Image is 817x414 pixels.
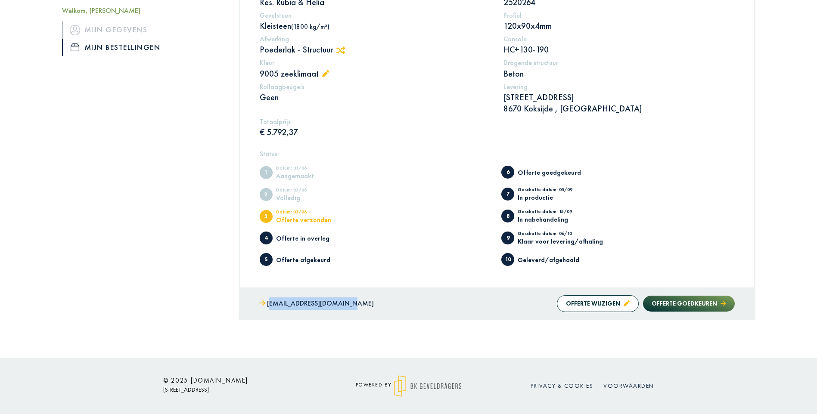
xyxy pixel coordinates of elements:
[276,166,347,173] div: Datum: 03/06
[643,296,734,312] button: Offerte goedkeuren
[518,231,603,238] div: Geschatte datum: 06/10
[62,21,226,38] a: iconMijn gegevens
[503,92,735,114] p: [STREET_ADDRESS] 8670 Koksijde , [GEOGRAPHIC_DATA]
[260,59,491,67] h5: Kleur
[260,150,735,158] h5: Status:
[276,256,347,263] div: Offerte afgekeurd
[260,188,273,201] span: Volledig
[260,11,491,19] h5: Gevelsteen
[71,43,79,51] img: icon
[503,83,735,91] h5: Levering
[62,6,226,15] h5: Welkom, [PERSON_NAME]
[503,11,735,19] h5: Profiel
[501,210,514,222] span: In nabehandeling
[276,210,347,216] div: Datum: 03/06
[260,253,273,266] span: Offerte afgekeurd
[259,297,374,310] a: [EMAIL_ADDRESS][DOMAIN_NAME]
[503,68,735,79] p: Beton
[518,209,589,216] div: Geschatte datum: 15/09
[276,235,347,241] div: Offerte in overleg
[518,194,589,201] div: In productie
[291,22,329,31] span: (1800 kg/m³)
[260,232,273,244] span: Offerte in overleg
[260,68,491,79] p: 9005 zeeklimaat
[260,35,491,43] h5: Afwerking
[518,187,589,194] div: Geschatte datum: 05/09
[501,253,514,266] span: Geleverd/afgehaald
[394,375,462,397] img: logo
[518,256,589,263] div: Geleverd/afgehaald
[331,375,486,397] div: powered by
[501,166,514,179] span: Offerte goedgekeurd
[276,195,347,201] div: Volledig
[163,384,318,395] p: [STREET_ADDRESS]
[260,20,491,31] p: Kleisteen
[503,20,735,31] p: 120x90x4mm
[276,188,347,195] div: Datum: 03/06
[276,173,347,179] div: Aangemaakt
[603,382,654,389] a: Voorwaarden
[260,117,491,126] h5: Totaalprijs
[260,44,491,55] p: Poederlak - Structuur
[503,44,735,55] p: HC+130-190
[70,25,80,35] img: icon
[260,92,491,103] p: Geen
[557,295,639,312] button: Offerte wijzigen
[503,35,735,43] h5: Console
[163,377,318,384] h6: © 2025 [DOMAIN_NAME]
[518,169,589,176] div: Offerte goedgekeurd
[501,188,514,201] span: In productie
[260,83,491,91] h5: Rollaagbeugels
[531,382,593,389] a: Privacy & cookies
[518,238,603,244] div: Klaar voor levering/afhaling
[518,216,589,222] div: In nabehandeling
[501,232,514,244] span: Klaar voor levering/afhaling
[260,127,491,138] p: € 5.792,37
[260,210,273,223] span: Offerte verzonden
[62,39,226,56] a: iconMijn bestellingen
[276,216,347,223] div: Offerte verzonden
[503,59,735,67] h5: Dragende structuur
[260,166,273,179] span: Aangemaakt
